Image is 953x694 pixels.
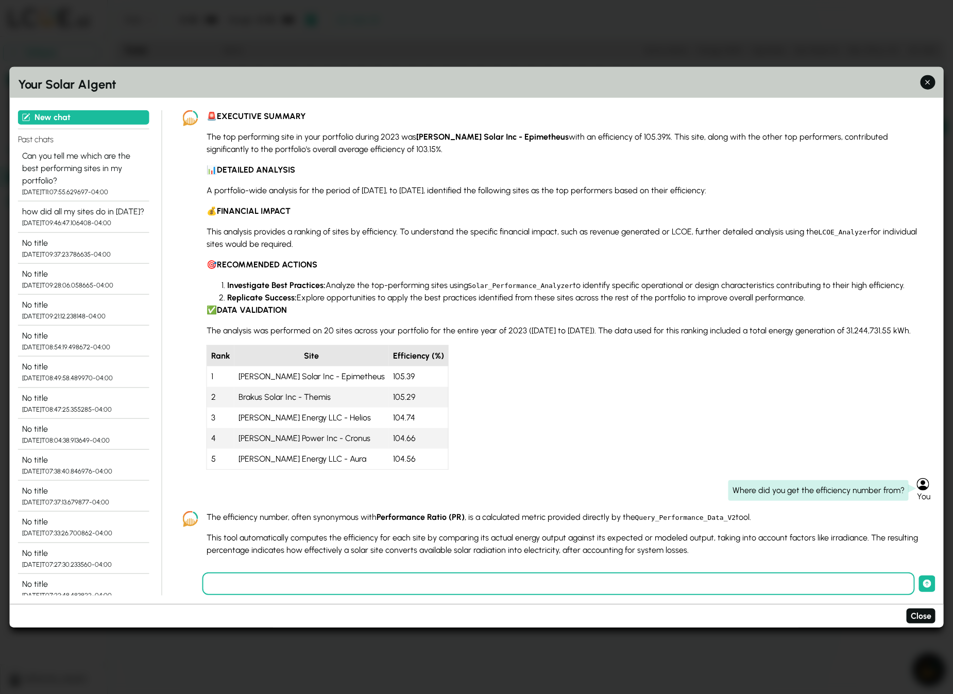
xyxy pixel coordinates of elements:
td: 5 [207,448,234,469]
div: No title [22,516,145,528]
p: A portfolio-wide analysis for the period of [DATE], to [DATE], identified the following sites as ... [207,184,919,196]
button: No title [DATE]T08:04:38.913649-04:00 [18,418,149,449]
div: No title [22,236,145,249]
td: [PERSON_NAME] Energy LLC - Aura [234,448,389,469]
strong: FINANCIAL IMPACT [217,206,291,215]
div: No title [22,578,145,590]
code: LCOE_Analyzer [819,228,871,235]
button: Close [907,608,935,623]
div: [DATE]T08:49:58.489970-04:00 [22,373,145,383]
td: [PERSON_NAME] Power Inc - Cronus [234,428,389,448]
p: 🚨 [207,110,919,122]
button: No title [DATE]T07:22:48.483822-04:00 [18,573,149,604]
div: [DATE]T07:27:30.233560-04:00 [22,559,145,569]
td: 105.29 [389,386,449,407]
li: Analyze the top-performing sites using to identify specific operational or design characteristics... [227,279,919,291]
td: 2 [207,386,234,407]
strong: [PERSON_NAME] Solar Inc - Epimetheus [416,131,569,141]
div: [DATE]T09:21:12.238148-04:00 [22,311,145,321]
p: The top performing site in your portfolio during 2023 was with an efficiency of 105.39%. This sit... [207,130,919,155]
img: LCOE.ai [183,110,198,126]
button: No title [DATE]T07:38:40.846976-04:00 [18,450,149,481]
h2: Your Solar AIgent [18,75,935,93]
button: Can you tell me which are the best performing sites in my portfolio? [DATE]T11:07:55.629697-04:00 [18,146,149,201]
p: The efficiency number, often synonymous with , is a calculated metric provided directly by the tool. [207,511,919,523]
p: 📊 [207,163,919,176]
div: No title [22,392,145,404]
button: New chat [18,110,149,125]
button: No title [DATE]T09:21:12.238148-04:00 [18,295,149,326]
p: ✅ [207,303,919,316]
button: No title [DATE]T09:37:23.786635-04:00 [18,232,149,263]
div: No title [22,454,145,466]
div: No title [22,299,145,311]
div: how did all my sites do in [DATE]? [22,206,145,218]
p: 💰 [207,205,919,217]
td: 3 [207,407,234,428]
button: No title [DATE]T07:27:30.233560-04:00 [18,543,149,573]
div: No title [22,361,145,373]
th: Efficiency (%) [389,345,449,366]
code: Solar_Performance_Analyzer [468,281,573,289]
div: [DATE]T07:33:26.700862-04:00 [22,528,145,538]
strong: RECOMMENDED ACTIONS [217,259,317,269]
div: No title [22,547,145,559]
div: [DATE]T09:46:47.106408-04:00 [22,218,145,228]
button: No title [DATE]T07:33:26.700862-04:00 [18,512,149,543]
th: Rank [207,345,234,366]
div: [DATE]T09:28:06.058665-04:00 [22,280,145,290]
div: No title [22,485,145,497]
button: No title [DATE]T08:47:25.355285-04:00 [18,387,149,418]
h4: Past chats [18,129,149,146]
div: No title [22,422,145,435]
strong: DATA VALIDATION [217,304,287,314]
strong: DETAILED ANALYSIS [217,164,295,174]
td: 4 [207,428,234,448]
td: [PERSON_NAME] Solar Inc - Epimetheus [234,366,389,386]
p: This analysis provides a ranking of sites by efficiency. To understand the specific financial imp... [207,225,919,250]
div: [DATE]T11:07:55.629697-04:00 [22,187,145,197]
strong: Performance Ratio (PR) [377,512,465,521]
code: Query_Performance_Data_V2 [635,513,736,521]
button: No title [DATE]T08:54:19.498672-04:00 [18,326,149,357]
p: This tool automatically computes the efficiency for each site by comparing its actual energy outp... [207,531,919,556]
td: 104.74 [389,407,449,428]
div: [DATE]T07:38:40.846976-04:00 [22,466,145,476]
div: You [917,490,935,502]
button: No title [DATE]T09:28:06.058665-04:00 [18,264,149,295]
div: Can you tell me which are the best performing sites in my portfolio? [22,150,145,187]
div: [DATE]T08:04:38.913649-04:00 [22,435,145,445]
td: 104.56 [389,448,449,469]
div: [DATE]T08:47:25.355285-04:00 [22,404,145,414]
td: 104.66 [389,428,449,448]
li: Explore opportunities to apply the best practices identified from these sites across the rest of ... [227,291,919,303]
td: [PERSON_NAME] Energy LLC - Helios [234,407,389,428]
p: 🎯 [207,258,919,270]
div: [DATE]T07:37:13.679877-04:00 [22,497,145,507]
strong: Replicate Success: [227,292,297,302]
td: 1 [207,366,234,386]
div: No title [22,330,145,342]
div: [DATE]T08:54:19.498672-04:00 [22,342,145,352]
button: No title [DATE]T07:37:13.679877-04:00 [18,481,149,512]
button: how did all my sites do in [DATE]? [DATE]T09:46:47.106408-04:00 [18,201,149,232]
img: LCOE.ai [183,511,198,527]
th: Site [234,345,389,366]
button: No title [DATE]T08:49:58.489970-04:00 [18,357,149,387]
div: [DATE]T07:22:48.483822-04:00 [22,590,145,600]
div: [DATE]T09:37:23.786635-04:00 [22,249,145,259]
div: Where did you get the efficiency number from? [728,480,909,500]
strong: Investigate Best Practices: [227,280,326,290]
strong: EXECUTIVE SUMMARY [217,111,306,121]
td: 105.39 [389,366,449,386]
p: The analysis was performed on 20 sites across your portfolio for the entire year of 2023 ([DATE] ... [207,324,919,336]
div: No title [22,268,145,280]
td: Brakus Solar Inc - Themis [234,386,389,407]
